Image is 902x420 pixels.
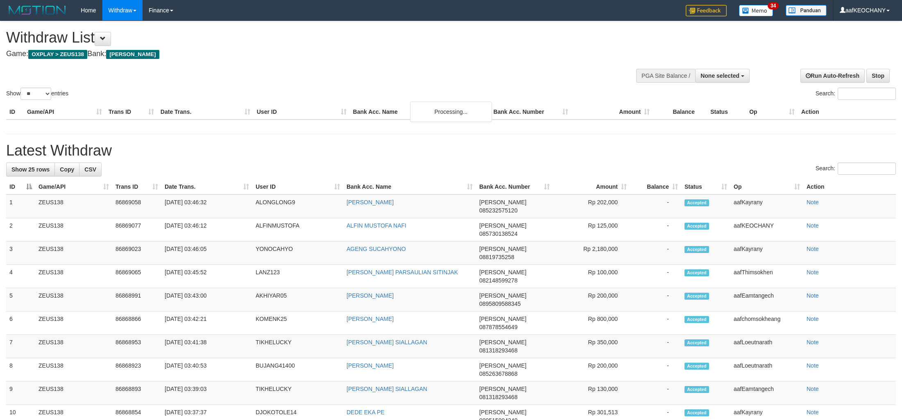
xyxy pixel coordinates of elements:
[684,339,709,346] span: Accepted
[553,179,630,194] th: Amount: activate to sort column ascending
[807,386,819,392] a: Note
[60,166,74,173] span: Copy
[630,382,681,405] td: -
[730,179,803,194] th: Op: activate to sort column ascending
[112,242,161,265] td: 86869023
[6,265,35,288] td: 4
[112,288,161,312] td: 86868991
[112,194,161,218] td: 86869058
[807,339,819,345] a: Note
[6,312,35,335] td: 6
[35,335,112,358] td: ZEUS138
[252,218,343,242] td: ALFINMUSTOFA
[730,265,803,288] td: aafThimsokhen
[347,339,427,345] a: [PERSON_NAME] SIALLAGAN
[112,218,161,242] td: 86869077
[684,316,709,323] span: Accepted
[553,265,630,288] td: Rp 100,000
[807,409,819,415] a: Note
[739,5,773,16] img: Button%20Memo.svg
[161,335,252,358] td: [DATE] 03:41:38
[6,29,593,46] h1: Withdraw List
[161,382,252,405] td: [DATE] 03:39:03
[479,409,526,415] span: [PERSON_NAME]
[347,409,385,415] a: DEDE EKA PE
[553,242,630,265] td: Rp 2,180,000
[630,288,681,312] td: -
[730,218,803,242] td: aafKEOCHANY
[730,312,803,335] td: aafchomsokheang
[347,246,406,252] a: AGENG SUCAHYONO
[553,382,630,405] td: Rp 130,000
[684,409,709,416] span: Accepted
[479,339,526,345] span: [PERSON_NAME]
[347,222,406,229] a: ALFIN MUSTOFA NAFI
[730,288,803,312] td: aafEamtangech
[35,382,112,405] td: ZEUS138
[252,242,343,265] td: YONOCAHYO
[730,358,803,382] td: aafLoeutnarath
[700,72,739,79] span: None selected
[347,386,427,392] a: [PERSON_NAME] SIALLAGAN
[35,194,112,218] td: ZEUS138
[6,382,35,405] td: 9
[479,324,517,330] span: Copy 087878554649 to clipboard
[653,104,707,120] th: Balance
[479,316,526,322] span: [PERSON_NAME]
[476,179,553,194] th: Bank Acc. Number: activate to sort column ascending
[6,288,35,312] td: 5
[161,358,252,382] td: [DATE] 03:40:53
[112,179,161,194] th: Trans ID: activate to sort column ascending
[553,312,630,335] td: Rp 800,000
[684,269,709,276] span: Accepted
[479,207,517,214] span: Copy 085232575120 to clipboard
[6,218,35,242] td: 2
[6,163,55,176] a: Show 25 rows
[161,312,252,335] td: [DATE] 03:42:21
[686,5,727,16] img: Feedback.jpg
[6,88,68,100] label: Show entries
[807,269,819,275] a: Note
[479,386,526,392] span: [PERSON_NAME]
[6,242,35,265] td: 3
[252,382,343,405] td: TIKHELUCKY
[807,246,819,252] a: Note
[106,50,159,59] span: [PERSON_NAME]
[161,265,252,288] td: [DATE] 03:45:52
[6,50,593,58] h4: Game: Bank:
[490,104,571,120] th: Bank Acc. Number
[479,292,526,299] span: [PERSON_NAME]
[553,288,630,312] td: Rp 200,000
[112,358,161,382] td: 86868923
[786,5,827,16] img: panduan.png
[347,269,458,275] a: [PERSON_NAME] PARSAULIAN SITINJAK
[161,179,252,194] th: Date Trans.: activate to sort column ascending
[254,104,350,120] th: User ID
[695,69,750,83] button: None selected
[553,335,630,358] td: Rp 350,000
[161,194,252,218] td: [DATE] 03:46:32
[410,102,492,122] div: Processing...
[347,199,394,205] a: [PERSON_NAME]
[684,363,709,370] span: Accepted
[746,104,798,120] th: Op
[630,242,681,265] td: -
[6,142,896,159] h1: Latest Withdraw
[6,335,35,358] td: 7
[866,69,890,83] a: Stop
[35,288,112,312] td: ZEUS138
[630,312,681,335] td: -
[684,246,709,253] span: Accepted
[816,163,896,175] label: Search:
[84,166,96,173] span: CSV
[807,316,819,322] a: Note
[479,394,517,400] span: Copy 081318293468 to clipboard
[112,382,161,405] td: 86868893
[807,199,819,205] a: Note
[157,104,254,120] th: Date Trans.
[35,218,112,242] td: ZEUS138
[479,347,517,354] span: Copy 081318293468 to clipboard
[161,242,252,265] td: [DATE] 03:46:05
[161,288,252,312] td: [DATE] 03:43:00
[803,179,896,194] th: Action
